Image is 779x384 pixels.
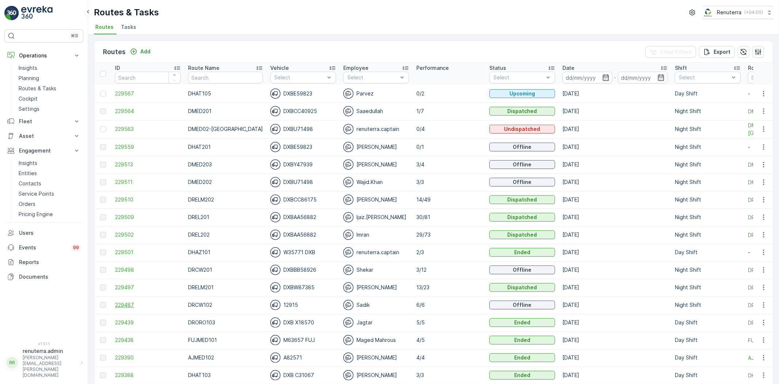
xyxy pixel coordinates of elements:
td: [DATE] [559,226,671,244]
div: Toggle Row Selected [100,126,106,132]
p: 4/5 [416,336,482,344]
p: 0/4 [416,125,482,133]
p: Ended [514,249,530,256]
div: [PERSON_NAME] [343,142,409,152]
a: 229388 [115,372,181,379]
div: DXBCC86175 [270,195,336,205]
p: 2/3 [416,249,482,256]
div: Toggle Row Selected [100,302,106,308]
span: 229390 [115,354,181,361]
span: v 1.51.1 [4,342,83,346]
img: svg%3e [270,230,280,240]
p: renuterra.admin [23,347,77,355]
a: 229498 [115,266,181,274]
p: 3/12 [416,266,482,274]
p: Vehicle [270,64,289,72]
td: [DATE] [559,173,671,191]
input: dd/mm/yyyy [562,72,612,83]
a: 229567 [115,90,181,97]
span: Tasks [121,23,136,31]
p: Routes [103,47,126,57]
div: Toggle Row Selected [100,214,106,220]
div: [PERSON_NAME] [343,159,409,170]
img: svg%3e [343,265,354,275]
p: Day Shift [675,249,741,256]
p: Performance [416,64,449,72]
img: svg%3e [270,159,280,170]
div: Toggle Row Selected [100,267,106,273]
img: svg%3e [343,142,354,152]
td: [DATE] [559,244,671,261]
p: DHAT105 [188,90,263,97]
p: Service Points [19,190,54,197]
div: Toggle Row Selected [100,337,106,343]
img: svg%3e [270,124,280,134]
a: Pricing Engine [16,209,83,219]
a: 229563 [115,125,181,133]
a: 229497 [115,284,181,291]
p: Day Shift [675,372,741,379]
td: [DATE] [559,331,671,349]
img: svg%3e [270,247,280,257]
button: Operations [4,48,83,63]
p: Status [489,64,506,72]
input: Search [115,72,181,83]
p: DMED202 [188,178,263,186]
div: Parvez [343,89,409,99]
p: 4/4 [416,354,482,361]
a: Events99 [4,240,83,255]
td: [DATE] [559,208,671,226]
button: Offline [489,301,555,309]
p: DMED203 [188,161,263,168]
td: [DATE] [559,366,671,384]
button: Ended [489,371,555,380]
p: Reports [19,259,80,266]
p: Dispatched [508,284,537,291]
div: [PERSON_NAME] [343,370,409,380]
img: svg%3e [343,247,354,257]
p: Dispatched [508,108,537,115]
p: Insights [19,159,37,167]
p: DRCW201 [188,266,263,274]
img: svg%3e [343,89,354,99]
p: Offline [513,301,532,309]
img: logo [4,6,19,20]
p: Ended [514,354,530,361]
p: Undispatched [504,125,541,133]
img: svg%3e [270,212,280,222]
p: Pricing Engine [19,211,53,218]
div: Shekar [343,265,409,275]
a: 229501 [115,249,181,256]
p: DRCW102 [188,301,263,309]
div: DXBW87385 [270,282,336,293]
a: 229439 [115,319,181,326]
button: Dispatched [489,107,555,116]
img: svg%3e [270,300,280,310]
p: 6/6 [416,301,482,309]
p: 14/49 [416,196,482,203]
img: svg%3e [343,353,354,363]
p: 0/1 [416,143,482,151]
p: Ended [514,319,530,326]
img: svg%3e [270,370,280,380]
img: svg%3e [270,317,280,328]
a: 229438 [115,336,181,344]
p: Add [140,48,150,55]
p: AJMED102 [188,354,263,361]
p: Routes & Tasks [19,85,56,92]
img: svg%3e [270,177,280,187]
td: [DATE] [559,85,671,102]
button: Dispatched [489,195,555,204]
img: svg%3e [270,195,280,205]
button: Export [699,46,735,58]
p: DRELM202 [188,196,263,203]
button: Ended [489,336,555,345]
p: Renuterra [717,9,741,16]
td: [DATE] [559,261,671,279]
button: Offline [489,178,555,187]
p: Night Shift [675,143,741,151]
img: svg%3e [270,282,280,293]
a: Reports [4,255,83,270]
p: Night Shift [675,108,741,115]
